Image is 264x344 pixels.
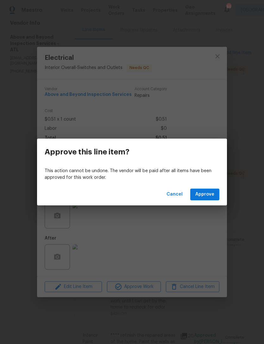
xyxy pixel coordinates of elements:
[167,191,183,198] span: Cancel
[45,168,219,181] p: This action cannot be undone. The vendor will be paid after all items have been approved for this...
[195,191,214,198] span: Approve
[190,189,219,200] button: Approve
[164,189,185,200] button: Cancel
[45,147,129,156] h3: Approve this line item?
